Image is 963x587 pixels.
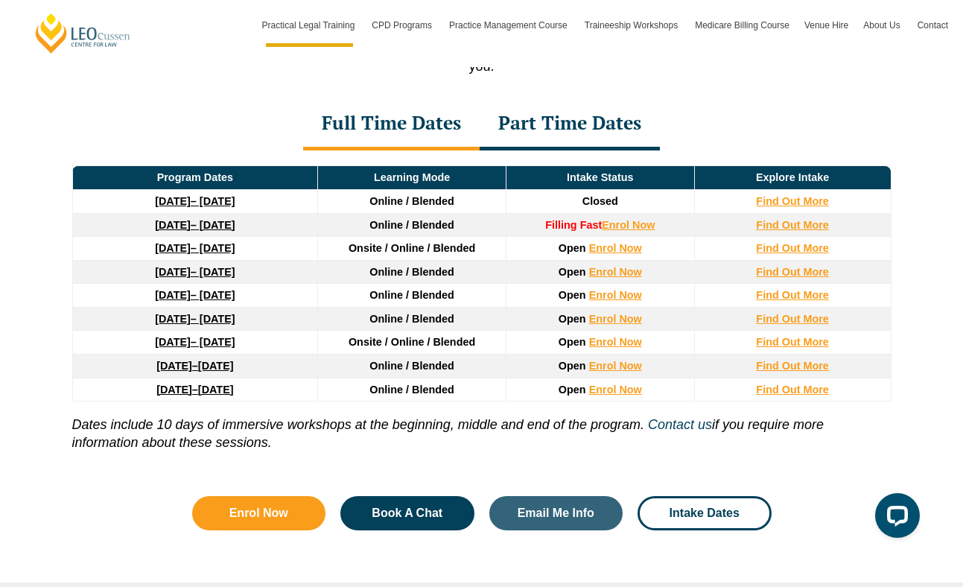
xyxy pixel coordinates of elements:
td: Learning Mode [318,166,506,190]
span: Open [559,289,586,301]
span: Open [559,242,586,254]
a: Venue Hire [797,4,856,47]
a: About Us [856,4,909,47]
div: Part Time Dates [480,98,660,150]
strong: [DATE] [155,266,191,278]
a: [DATE]– [DATE] [155,313,235,325]
a: Enrol Now [589,289,642,301]
a: Find Out More [756,289,829,301]
td: Intake Status [506,166,694,190]
strong: [DATE] [155,336,191,348]
span: Online / Blended [369,360,454,372]
span: Onsite / Online / Blended [349,336,475,348]
a: [DATE]– [DATE] [155,336,235,348]
a: [DATE]– [DATE] [155,195,235,207]
span: Enrol Now [229,507,288,519]
a: Enrol Now [589,313,642,325]
a: [DATE]–[DATE] [156,360,233,372]
strong: [DATE] [155,289,191,301]
a: Enrol Now [589,242,642,254]
a: Contact us [648,417,712,432]
a: Enrol Now [589,360,642,372]
span: Online / Blended [369,289,454,301]
a: Practice Management Course [442,4,577,47]
strong: [DATE] [155,195,191,207]
a: Find Out More [756,336,829,348]
div: Full Time Dates [303,98,480,150]
a: Traineeship Workshops [577,4,687,47]
a: [DATE]– [DATE] [155,219,235,231]
span: Online / Blended [369,384,454,396]
a: Find Out More [756,384,829,396]
td: Program Dates [72,166,318,190]
strong: [DATE] [155,242,191,254]
a: [PERSON_NAME] Centre for Law [34,12,133,54]
a: Medicare Billing Course [687,4,797,47]
a: Enrol Now [589,266,642,278]
a: [DATE]–[DATE] [156,384,233,396]
strong: Filling Fast [545,219,602,231]
a: Find Out More [756,195,829,207]
a: Enrol Now [192,496,326,530]
span: Online / Blended [369,195,454,207]
a: Intake Dates [638,496,772,530]
strong: [DATE] [156,384,192,396]
td: Explore Intake [694,166,891,190]
span: Email Me Info [518,507,594,519]
a: Find Out More [756,219,829,231]
a: Book A Chat [340,496,474,530]
a: Enrol Now [602,219,655,231]
span: [DATE] [198,360,234,372]
span: Book A Chat [372,507,442,519]
strong: [DATE] [156,360,192,372]
span: Online / Blended [369,313,454,325]
span: Online / Blended [369,266,454,278]
p: if you require more information about these sessions. [72,402,892,451]
a: [DATE]– [DATE] [155,242,235,254]
strong: [DATE] [155,219,191,231]
span: Open [559,266,586,278]
span: Onsite / Online / Blended [349,242,475,254]
span: Open [559,384,586,396]
span: Intake Dates [670,507,740,519]
i: Dates include 10 days of immersive workshops at the beginning, middle and end of the program. [72,417,644,432]
a: Contact [910,4,956,47]
span: Open [559,336,586,348]
span: Online / Blended [369,219,454,231]
a: Find Out More [756,360,829,372]
a: Find Out More [756,242,829,254]
span: [DATE] [198,384,234,396]
iframe: LiveChat chat widget [863,487,926,550]
a: Email Me Info [489,496,623,530]
a: Practical Legal Training [255,4,365,47]
a: [DATE]– [DATE] [155,266,235,278]
strong: [DATE] [155,313,191,325]
a: Enrol Now [589,336,642,348]
a: Enrol Now [589,384,642,396]
a: [DATE]– [DATE] [155,289,235,301]
a: Find Out More [756,313,829,325]
span: Open [559,313,586,325]
span: Open [559,360,586,372]
span: Closed [582,195,618,207]
a: CPD Programs [364,4,442,47]
a: Find Out More [756,266,829,278]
